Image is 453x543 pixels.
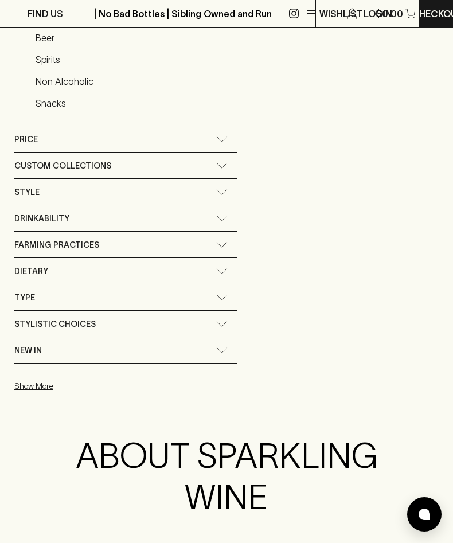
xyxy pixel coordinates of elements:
span: Stylistic Choices [14,317,96,331]
p: Login [364,7,392,21]
button: Show More [14,374,165,397]
a: Spirits [30,50,237,69]
div: Stylistic Choices [14,311,237,337]
div: Farming Practices [14,232,237,257]
div: Style [14,179,237,205]
span: Custom Collections [14,159,111,173]
span: Style [14,185,40,200]
p: FIND US [28,7,63,21]
a: Beer [30,28,237,48]
a: Non Alcoholic [30,72,237,91]
div: Price [14,126,237,152]
div: Drinkability [14,205,237,231]
span: Type [14,291,35,305]
div: New In [14,337,237,363]
a: Snacks [30,93,237,113]
p: Wishlist [319,7,363,21]
div: Custom Collections [14,153,237,178]
h2: ABOUT SPARKLING WINE [68,435,385,518]
span: Drinkability [14,212,69,226]
p: $0.00 [376,7,403,21]
img: bubble-icon [419,509,430,520]
div: Dietary [14,258,237,284]
span: Price [14,132,38,147]
span: New In [14,343,42,358]
div: Type [14,284,237,310]
span: Dietary [14,264,48,279]
span: Farming Practices [14,238,99,252]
